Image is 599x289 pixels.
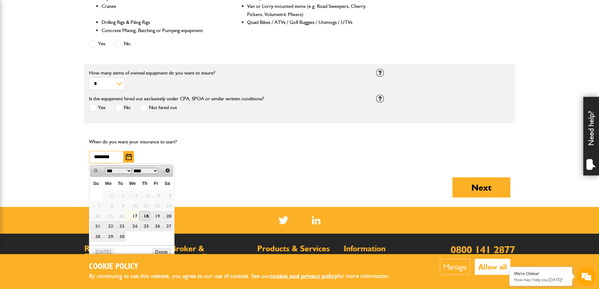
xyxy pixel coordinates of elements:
[102,2,221,18] li: Cranes
[279,216,288,224] img: Twitter
[257,245,337,253] h2: Products & Services
[151,211,161,221] a: 19
[165,168,170,173] span: Next
[142,181,147,186] span: Thursday
[163,166,172,175] a: Next
[514,277,568,282] p: How may I help you today?
[102,26,221,35] li: Concrete Mixing, Batching or Pumping equipment
[89,262,400,272] h2: Cookie Policy
[171,245,251,261] h2: Broker & Intermediary
[102,221,114,231] a: 22
[126,221,138,231] a: 24
[162,221,173,231] a: 27
[33,35,106,43] div: Chat with us now
[118,181,123,186] span: Tuesday
[247,18,366,26] li: Quad Bikes / ATVs / Golf Buggies / Unimogs / UTVs
[89,104,105,112] label: Yes
[514,271,568,276] div: We're Online!
[91,232,102,242] a: 28
[344,245,424,253] h2: Information
[115,232,126,242] a: 30
[91,221,102,231] a: 21
[126,211,138,221] a: 17
[92,248,115,257] button: [DATE]
[139,221,150,231] a: 25
[102,18,221,26] li: Drilling Rigs & Piling Rigs
[451,243,515,256] a: 0800 141 2877
[162,211,173,221] a: 20
[105,181,112,186] span: Monday
[475,259,510,275] button: Allow all
[8,77,115,91] input: Enter your email address
[89,40,105,48] label: Yes
[583,97,599,175] div: Need help?
[89,271,400,281] p: By continuing to use this website, you agree to our use of cookies. See our for more information.
[11,35,26,44] img: d_20077148190_company_1631870298795_20077148190
[89,70,367,75] label: How many items of owned equipment do you want to insure?
[452,177,510,197] button: Next
[164,181,170,186] span: Saturday
[126,154,132,160] img: Choose date
[89,96,264,101] label: Is the equipment hired out exclusively under CPA, SPOA or similar written conditions?
[140,104,177,112] label: Not hired out
[312,216,320,224] a: LinkedIn
[8,114,115,188] textarea: Type your message and hit 'Enter'
[247,2,366,18] li: Van or Lorry-mounted items (e.g. Road Sweepers, Cherry Pickers, Volumetric Mixers)
[115,104,130,112] label: No
[115,40,130,48] label: No
[115,221,126,231] a: 23
[89,138,223,146] p: When do you want your insurance to start?
[93,181,99,186] span: Sunday
[8,95,115,109] input: Enter your phone number
[154,181,158,186] span: Friday
[152,248,171,257] button: Done
[102,232,114,242] a: 29
[103,3,118,18] div: Minimize live chat window
[8,58,115,72] input: Enter your last name
[129,181,136,186] span: Wednesday
[84,245,164,261] h2: Regulations & Documents
[139,211,150,221] a: 18
[151,221,161,231] a: 26
[270,272,337,280] a: cookie and privacy policy
[86,194,114,202] em: Start Chat
[312,216,320,224] img: Linked In
[440,259,470,275] button: Manage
